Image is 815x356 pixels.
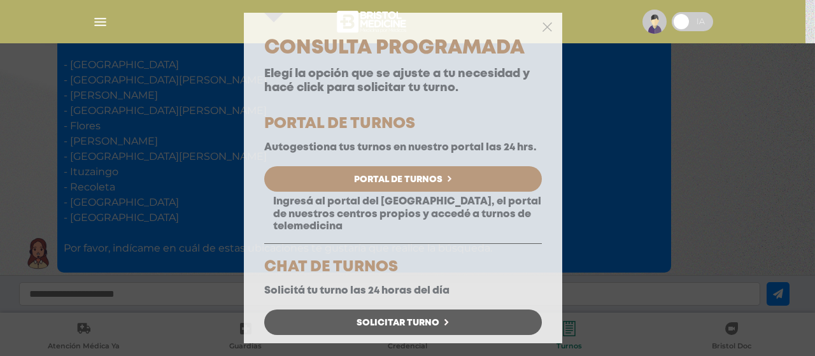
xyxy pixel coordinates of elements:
[264,117,542,132] h5: PORTAL DE TURNOS
[264,39,525,57] span: Consulta Programada
[264,166,542,192] a: Portal de Turnos
[264,141,542,153] p: Autogestiona tus turnos en nuestro portal las 24 hrs.
[264,196,542,232] p: Ingresá al portal del [GEOGRAPHIC_DATA], el portal de nuestros centros propios y accedé a turnos ...
[264,285,542,297] p: Solicitá tu turno las 24 horas del día
[354,175,443,184] span: Portal de Turnos
[264,260,542,275] h5: CHAT DE TURNOS
[264,310,542,335] a: Solicitar Turno
[264,68,542,95] p: Elegí la opción que se ajuste a tu necesidad y hacé click para solicitar tu turno.
[357,318,439,327] span: Solicitar Turno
